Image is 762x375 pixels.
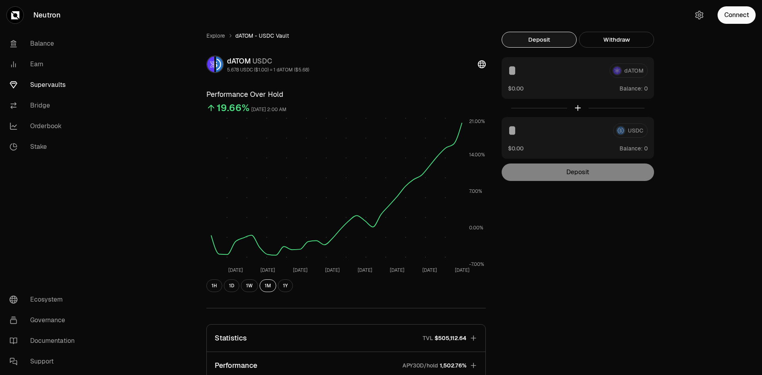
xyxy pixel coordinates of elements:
[620,144,643,152] span: Balance:
[469,225,483,231] tspan: 0.00%
[215,333,247,344] p: Statistics
[508,144,523,152] button: $0.00
[3,137,86,157] a: Stake
[260,279,276,292] button: 1M
[402,362,438,369] p: APY30D/hold
[423,334,433,342] p: TVL
[3,331,86,351] a: Documentation
[325,267,340,273] tspan: [DATE]
[3,116,86,137] a: Orderbook
[207,325,485,352] button: StatisticsTVL$505,112.64
[508,84,523,92] button: $0.00
[3,95,86,116] a: Bridge
[216,56,223,72] img: USDC Logo
[252,56,272,65] span: USDC
[3,75,86,95] a: Supervaults
[469,152,485,158] tspan: 14.00%
[469,118,485,125] tspan: 21.00%
[455,267,470,273] tspan: [DATE]
[3,289,86,310] a: Ecosystem
[293,267,308,273] tspan: [DATE]
[260,267,275,273] tspan: [DATE]
[469,188,482,194] tspan: 7.00%
[422,267,437,273] tspan: [DATE]
[227,56,309,67] div: dATOM
[251,105,287,114] div: [DATE] 2:00 AM
[241,279,258,292] button: 1W
[3,351,86,372] a: Support
[440,362,466,369] span: 1,502.76%
[224,279,239,292] button: 1D
[215,360,257,371] p: Performance
[3,33,86,54] a: Balance
[358,267,372,273] tspan: [DATE]
[718,6,756,24] button: Connect
[469,261,484,267] tspan: -7.00%
[435,334,466,342] span: $505,112.64
[502,32,577,48] button: Deposit
[3,310,86,331] a: Governance
[3,54,86,75] a: Earn
[217,102,250,114] div: 19.66%
[579,32,654,48] button: Withdraw
[228,267,243,273] tspan: [DATE]
[206,32,225,40] a: Explore
[390,267,404,273] tspan: [DATE]
[206,32,486,40] nav: breadcrumb
[235,32,289,40] span: dATOM - USDC Vault
[207,56,214,72] img: dATOM Logo
[620,85,643,92] span: Balance:
[278,279,293,292] button: 1Y
[206,89,486,100] h3: Performance Over Hold
[227,67,309,73] div: 5.678 USDC ($1.00) = 1 dATOM ($5.68)
[206,279,222,292] button: 1H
